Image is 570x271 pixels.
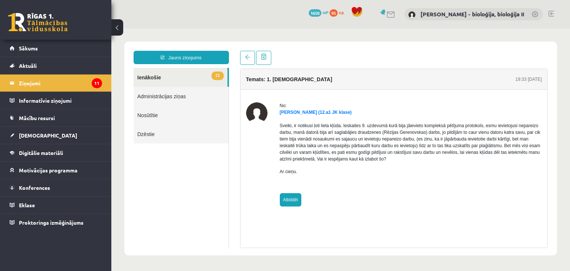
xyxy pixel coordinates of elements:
span: Konferences [19,184,50,191]
a: Digitālie materiāli [10,144,102,161]
a: 11Ienākošie [22,39,116,58]
span: 95 [330,9,338,17]
span: Proktoringa izmēģinājums [19,219,83,226]
i: 11 [92,78,102,88]
span: Aktuāli [19,62,37,69]
a: Eklase [10,196,102,214]
a: Administrācijas ziņas [22,58,117,77]
span: Motivācijas programma [19,167,78,173]
a: Konferences [10,179,102,196]
span: 1650 [309,9,321,17]
a: Nosūtītie [22,77,117,96]
a: 95 xp [330,9,347,15]
a: Informatīvie ziņojumi [10,92,102,109]
span: mP [322,9,328,15]
a: Aktuāli [10,57,102,74]
a: Rīgas 1. Tālmācības vidusskola [8,13,68,32]
span: [DEMOGRAPHIC_DATA] [19,132,77,139]
legend: Ziņojumi [19,75,102,92]
a: Sākums [10,40,102,57]
p: Ar cieņu. [168,140,431,146]
span: xp [339,9,344,15]
img: Eva Evelīna Cabule [135,74,156,95]
a: Dzēstie [22,96,117,115]
h4: Temats: 1. [DEMOGRAPHIC_DATA] [135,48,221,54]
p: Sveiki, ir notikusi ļoti liela kļūda. Ieskaites 9. uzdevumā kurā bija jāievieto kompleksā pētījum... [168,94,431,134]
span: 11 [100,43,112,52]
a: Atbildēt [168,165,190,178]
div: 19:33 [DATE] [404,47,430,54]
a: Proktoringa izmēģinājums [10,214,102,231]
legend: Informatīvie ziņojumi [19,92,102,109]
span: Mācību resursi [19,115,55,121]
a: Jauns ziņojums [22,22,118,36]
div: No: [168,74,431,80]
img: Elza Saulīte - bioloģija, bioloģija II [408,11,416,19]
a: Motivācijas programma [10,162,102,179]
span: Eklase [19,202,35,208]
a: [DEMOGRAPHIC_DATA] [10,127,102,144]
a: Mācību resursi [10,109,102,126]
span: Sākums [19,45,38,52]
a: [PERSON_NAME] - bioloģija, bioloģija II [420,10,524,18]
a: Ziņojumi11 [10,75,102,92]
a: [PERSON_NAME] (12.a1 JK klase) [168,81,240,86]
span: Digitālie materiāli [19,149,63,156]
a: 1650 mP [309,9,328,15]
